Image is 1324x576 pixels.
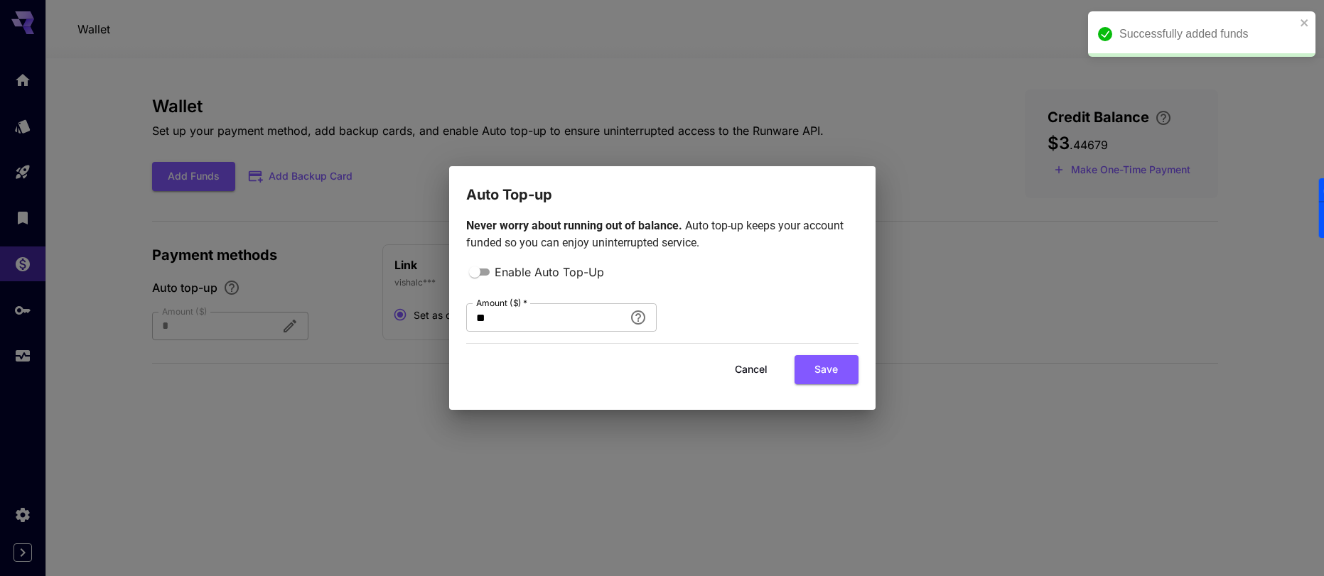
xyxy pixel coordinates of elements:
button: Save [795,355,859,384]
span: Never worry about running out of balance. [466,219,685,232]
button: close [1300,17,1310,28]
p: Auto top-up keeps your account funded so you can enjoy uninterrupted service. [466,217,859,251]
div: Successfully added funds [1119,26,1296,43]
span: Enable Auto Top-Up [495,263,604,281]
label: Amount ($) [476,297,527,309]
h2: Auto Top-up [449,166,876,206]
button: Cancel [719,355,783,384]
